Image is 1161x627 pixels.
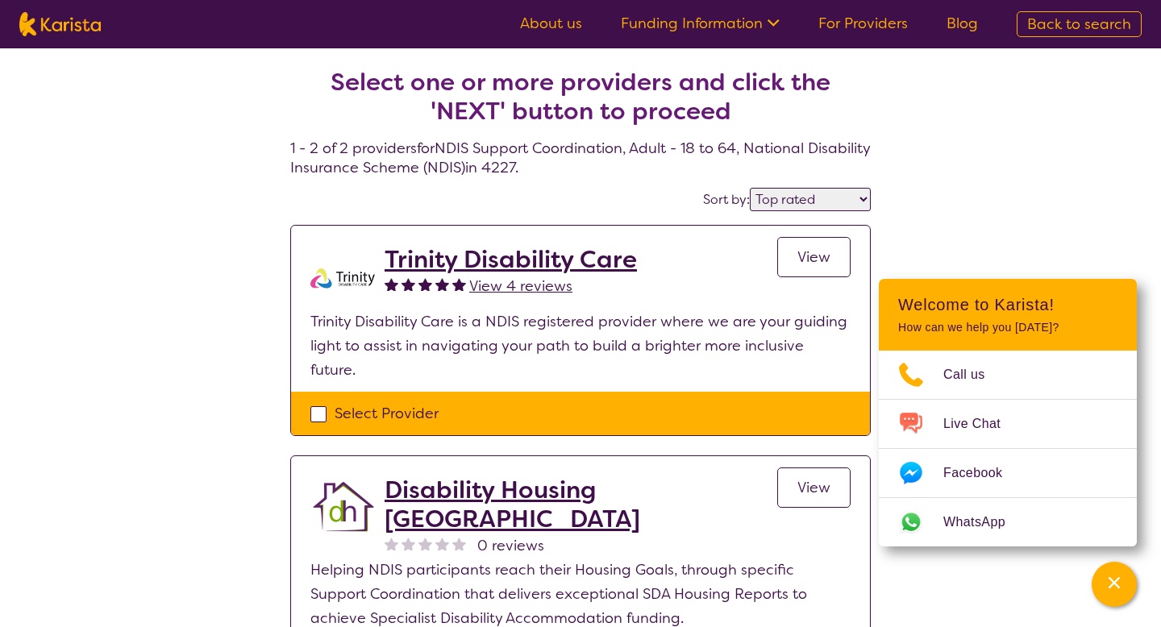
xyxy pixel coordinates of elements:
a: View [777,467,851,508]
h4: 1 - 2 of 2 providers for NDIS Support Coordination , Adult - 18 to 64 , National Disability Insur... [290,29,871,177]
a: About us [520,14,582,33]
span: View [797,478,830,497]
div: Channel Menu [879,279,1137,546]
span: WhatsApp [943,510,1025,534]
a: Funding Information [621,14,780,33]
img: jqzdrgaox9qen2aah4wi.png [310,475,375,540]
ul: Choose channel [879,351,1137,546]
span: View [797,247,830,267]
span: View 4 reviews [469,276,572,296]
a: Trinity Disability Care [385,245,637,274]
span: Facebook [943,461,1022,485]
a: For Providers [818,14,908,33]
a: View 4 reviews [469,274,572,298]
a: View [777,237,851,277]
a: Back to search [1017,11,1142,37]
img: fullstar [435,277,449,291]
label: Sort by: [703,191,750,208]
a: Blog [947,14,978,33]
span: Live Chat [943,412,1020,436]
h2: Select one or more providers and click the 'NEXT' button to proceed [310,68,851,126]
img: fullstar [385,277,398,291]
img: nonereviewstar [418,537,432,550]
img: xjuql8d3dr7ea5kriig5.png [310,245,375,309]
p: How can we help you [DATE]? [898,321,1117,334]
img: fullstar [418,277,432,291]
img: fullstar [452,277,466,291]
button: Channel Menu [1092,562,1137,607]
img: nonereviewstar [452,537,466,550]
h2: Welcome to Karista! [898,295,1117,314]
span: 0 reviews [477,534,544,558]
img: fullstar [402,277,415,291]
img: Karista logo [19,12,101,36]
img: nonereviewstar [435,537,449,550]
span: Call us [943,363,1005,387]
img: nonereviewstar [385,537,398,550]
img: nonereviewstar [402,537,415,550]
a: Disability Housing [GEOGRAPHIC_DATA] [385,475,777,534]
p: Trinity Disability Care is a NDIS registered provider where we are your guiding light to assist i... [310,309,851,382]
span: Back to search [1027,15,1131,34]
a: Web link opens in a new tab. [879,498,1137,546]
